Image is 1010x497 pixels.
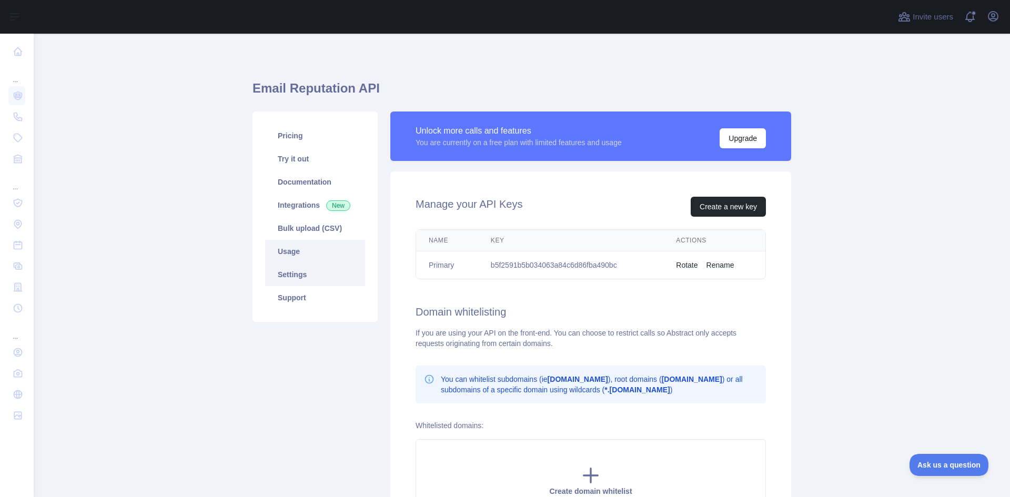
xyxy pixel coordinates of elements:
a: Support [265,286,365,309]
a: Usage [265,240,365,263]
div: You are currently on a free plan with limited features and usage [416,137,622,148]
iframe: Toggle Customer Support [910,454,989,476]
div: Unlock more calls and features [416,125,622,137]
button: Create a new key [691,197,766,217]
h2: Manage your API Keys [416,197,522,217]
th: Name [416,230,478,251]
span: Create domain whitelist [549,487,632,495]
h1: Email Reputation API [252,80,791,105]
span: Invite users [913,11,953,23]
h2: Domain whitelisting [416,305,766,319]
span: New [326,200,350,211]
button: Rotate [676,260,698,270]
b: [DOMAIN_NAME] [548,375,608,383]
a: Try it out [265,147,365,170]
a: Integrations New [265,194,365,217]
p: You can whitelist subdomains (ie ), root domains ( ) or all subdomains of a specific domain using... [441,374,757,395]
a: Pricing [265,124,365,147]
button: Upgrade [720,128,766,148]
a: Documentation [265,170,365,194]
td: b5f2591b5b034063a84c6d86fba490bc [478,251,663,279]
div: ... [8,63,25,84]
div: ... [8,320,25,341]
div: ... [8,170,25,191]
a: Bulk upload (CSV) [265,217,365,240]
th: Key [478,230,663,251]
button: Invite users [896,8,955,25]
b: [DOMAIN_NAME] [662,375,722,383]
a: Settings [265,263,365,286]
label: Whitelisted domains: [416,421,483,430]
td: Primary [416,251,478,279]
div: If you are using your API on the front-end. You can choose to restrict calls so Abstract only acc... [416,328,766,349]
b: *.[DOMAIN_NAME] [604,386,670,394]
th: Actions [663,230,765,251]
button: Rename [706,260,734,270]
